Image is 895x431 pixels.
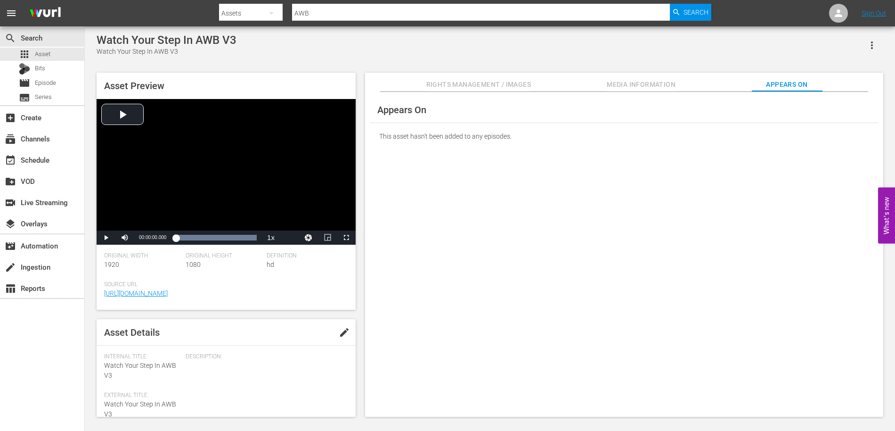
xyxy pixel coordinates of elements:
[35,78,56,88] span: Episode
[299,231,318,245] button: Jump To Time
[333,321,356,344] button: edit
[6,8,17,19] span: menu
[5,197,16,208] span: Live Streaming
[5,283,16,294] span: Reports
[339,327,350,338] span: edit
[104,400,176,418] span: Watch Your Step In AWB V3
[19,63,30,75] div: Bits
[5,155,16,166] span: Schedule
[5,262,16,273] span: Ingestion
[186,252,262,260] span: Original Height
[97,231,115,245] button: Play
[267,261,274,268] span: hd
[377,104,426,116] span: Appears On
[104,353,181,361] span: Internal Title:
[261,231,280,245] button: Playback Rate
[5,33,16,44] span: Search
[19,49,30,60] span: Asset
[5,112,16,124] span: Create
[751,79,822,91] span: Appears On
[104,362,176,379] span: Watch Your Step In AWB V3
[97,33,236,47] div: Watch Your Step In AWB V3
[267,252,343,260] span: Definition
[862,9,886,17] a: Sign Out
[186,261,201,268] span: 1080
[5,218,16,230] span: Overlays
[606,79,676,91] span: Media Information
[19,92,30,103] span: Series
[176,235,257,240] div: Progress Bar
[370,123,879,149] div: This asset hasn't been added to any episodes.
[426,79,531,91] span: Rights Management / Images
[104,290,168,297] a: [URL][DOMAIN_NAME]
[337,231,356,245] button: Fullscreen
[104,261,119,268] span: 1920
[97,99,356,245] div: Video Player
[19,77,30,89] span: Episode
[35,64,45,73] span: Bits
[5,240,16,252] span: Automation
[104,252,181,260] span: Original Width
[670,4,711,21] button: Search
[5,176,16,187] span: VOD
[35,92,52,102] span: Series
[104,392,181,399] span: External Title:
[104,80,164,91] span: Asset Preview
[878,188,895,244] button: Open Feedback Widget
[186,353,343,361] span: Description:
[139,235,166,240] span: 00:00:00.000
[23,2,68,25] img: ans4CAIJ8jUAAAAAAAAAAAAAAAAAAAAAAAAgQb4GAAAAAAAAAAAAAAAAAAAAAAAAJMjXAAAAAAAAAAAAAAAAAAAAAAAAgAT5G...
[318,231,337,245] button: Picture-in-Picture
[97,47,236,57] div: Watch Your Step In AWB V3
[683,4,708,21] span: Search
[115,231,134,245] button: Mute
[5,133,16,145] span: Channels
[35,50,50,59] span: Asset
[104,281,343,289] span: Source Url
[104,327,160,338] span: Asset Details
